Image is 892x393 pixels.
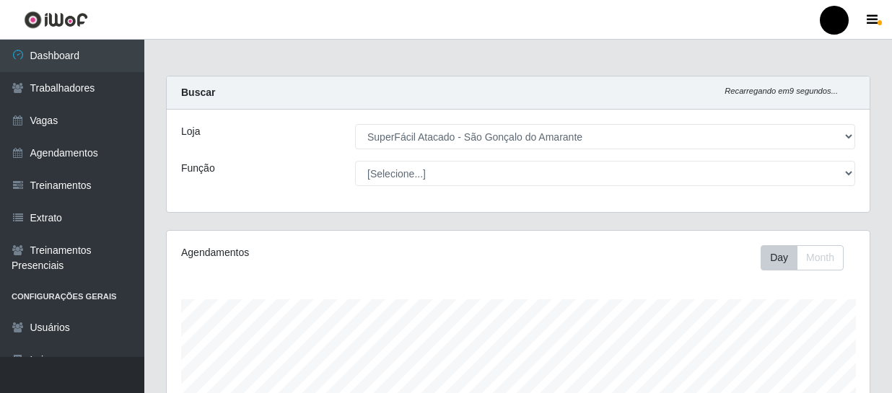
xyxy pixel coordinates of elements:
div: Toolbar with button groups [761,245,855,270]
i: Recarregando em 9 segundos... [725,87,838,95]
label: Loja [181,124,200,139]
strong: Buscar [181,87,215,98]
label: Função [181,161,215,176]
button: Month [797,245,844,270]
img: CoreUI Logo [24,11,88,29]
div: First group [761,245,844,270]
div: Agendamentos [181,245,450,260]
button: Day [761,245,797,270]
